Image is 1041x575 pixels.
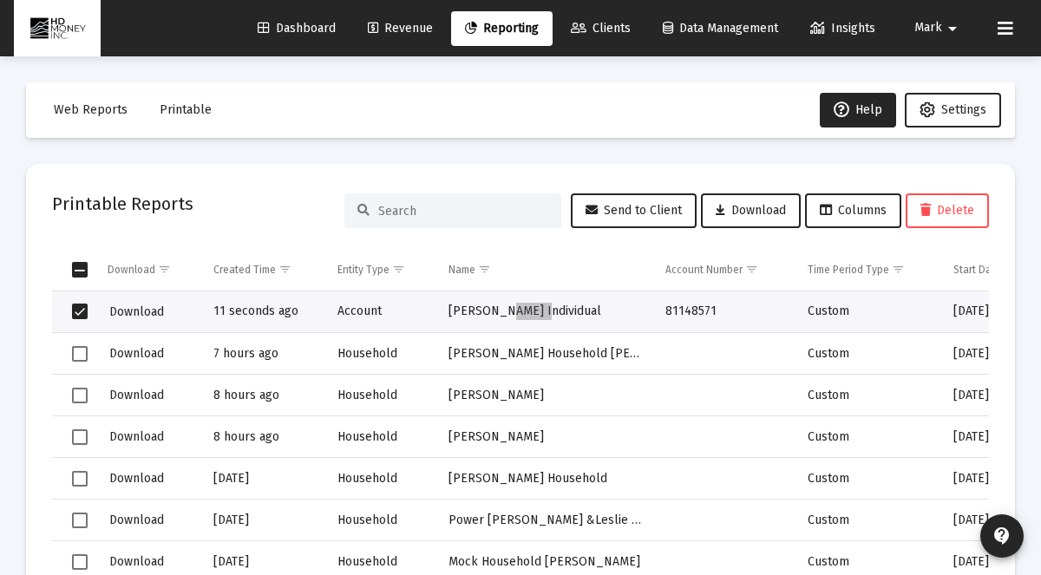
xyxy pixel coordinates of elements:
span: Show filter options for column 'Account Number' [745,263,758,276]
span: Printable [160,102,212,117]
td: [PERSON_NAME] Individual [436,291,653,333]
span: Clients [571,21,631,36]
div: Select row [72,554,88,570]
button: Help [820,93,896,127]
span: Mark [914,21,942,36]
div: Select row [72,429,88,445]
span: Help [834,102,882,117]
span: Revenue [368,21,433,36]
td: [DATE] [201,458,324,500]
span: Download [109,554,164,569]
h2: Printable Reports [52,190,193,218]
span: Download [716,203,786,218]
td: Column Time Period Type [795,249,941,291]
td: Power [PERSON_NAME] &Leslie Household [436,500,653,541]
button: Download [108,341,166,366]
td: Household [325,458,437,500]
td: Smith Household Craig and Deborah [436,333,653,375]
button: Columns [805,193,901,228]
span: Reporting [465,21,539,36]
span: Download [109,346,164,361]
div: Select row [72,388,88,403]
button: Download [108,299,166,324]
span: Columns [820,203,887,218]
button: Download [108,549,166,574]
span: Show filter options for column 'Created Time' [278,263,291,276]
span: Show filter options for column 'Download' [158,263,171,276]
a: Clients [557,11,645,46]
td: Column Account Number [653,249,795,291]
span: Data Management [663,21,778,36]
span: Dashboard [258,21,336,36]
td: [PERSON_NAME] Household [436,458,653,500]
span: Download [109,513,164,527]
span: Show filter options for column 'Name' [478,263,491,276]
td: Custom [795,291,941,333]
button: Mark [894,10,984,45]
td: Column Download [95,249,201,291]
span: Send to Client [586,203,682,218]
mat-icon: arrow_drop_down [942,11,963,46]
div: Select row [72,346,88,362]
button: Download [108,507,166,533]
td: 8 hours ago [201,416,324,458]
td: 7 hours ago [201,333,324,375]
td: [DATE] [201,500,324,541]
span: Delete [920,203,974,218]
div: Time Period Type [808,263,889,277]
a: Dashboard [244,11,350,46]
td: Custom [795,500,941,541]
div: Name [448,263,475,277]
div: Start Date [953,263,1001,277]
td: Custom [795,375,941,416]
td: [PERSON_NAME] [436,375,653,416]
button: Download [108,382,166,408]
a: Data Management [649,11,792,46]
span: Web Reports [54,102,128,117]
td: [PERSON_NAME] [436,416,653,458]
button: Download [108,424,166,449]
td: 8 hours ago [201,375,324,416]
div: Select row [72,471,88,487]
div: Created Time [213,263,276,277]
button: Download [701,193,801,228]
button: Printable [146,93,226,127]
button: Download [108,466,166,491]
td: Custom [795,333,941,375]
td: 11 seconds ago [201,291,324,333]
div: Select all [72,262,88,278]
a: Insights [796,11,889,46]
span: Settings [941,102,986,117]
span: Download [109,429,164,444]
td: Column Created Time [201,249,324,291]
span: Show filter options for column 'Entity Type' [392,263,405,276]
mat-icon: contact_support [992,526,1012,546]
td: Custom [795,416,941,458]
button: Delete [906,193,989,228]
td: 81148571 [653,291,795,333]
span: Insights [810,21,875,36]
td: Household [325,500,437,541]
input: Search [378,204,548,219]
button: Web Reports [40,93,141,127]
a: Reporting [451,11,553,46]
span: Download [109,471,164,486]
span: Show filter options for column 'Time Period Type' [892,263,905,276]
span: Download [109,304,164,319]
td: Household [325,416,437,458]
td: Account [325,291,437,333]
img: Dashboard [27,11,88,46]
td: Custom [795,458,941,500]
div: Account Number [665,263,743,277]
div: Select row [72,304,88,319]
td: Household [325,375,437,416]
a: Revenue [354,11,447,46]
td: Household [325,333,437,375]
button: Send to Client [571,193,697,228]
div: Select row [72,513,88,528]
div: Entity Type [337,263,390,277]
button: Settings [905,93,1001,127]
td: Column Name [436,249,653,291]
span: Download [109,388,164,402]
td: Column Entity Type [325,249,437,291]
